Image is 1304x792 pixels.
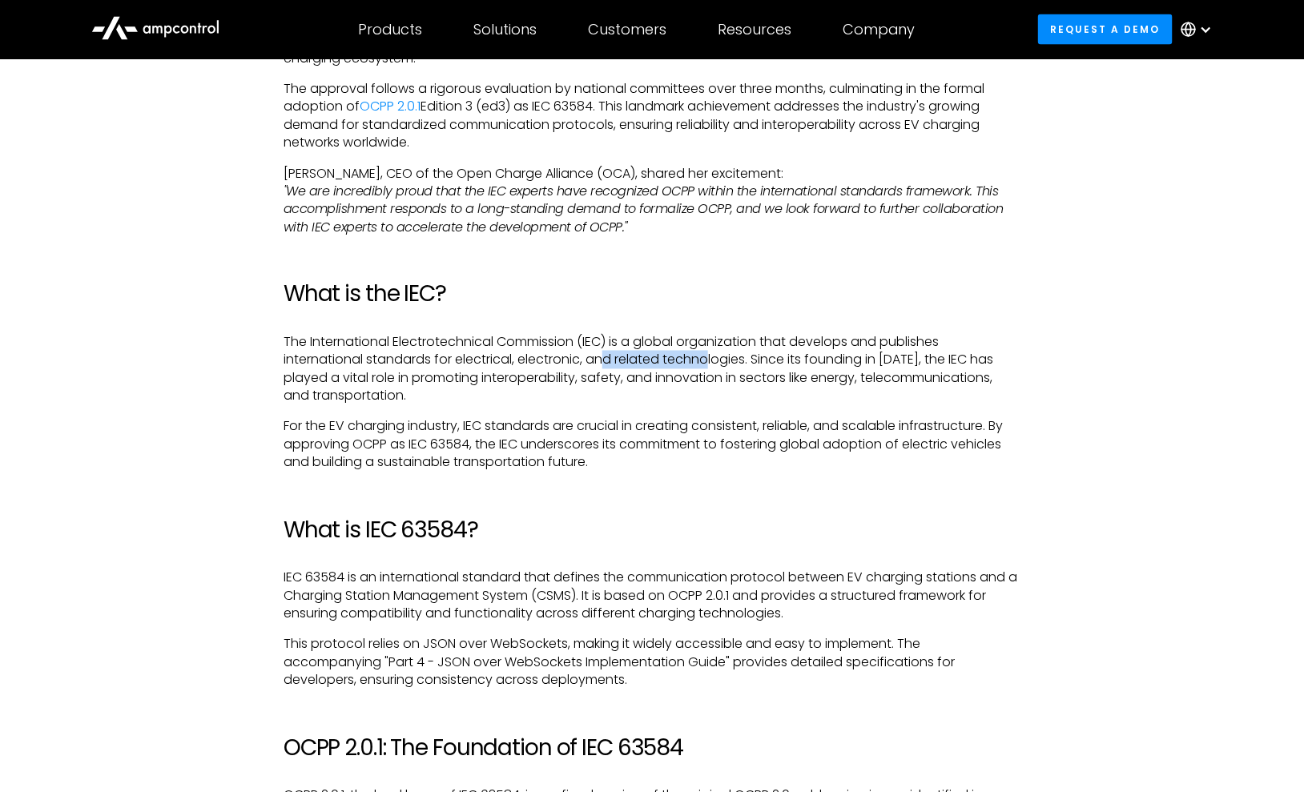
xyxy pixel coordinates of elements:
[284,569,1020,623] p: IEC 63584 is an international standard that defines the communication protocol between EV chargin...
[284,735,1020,762] h2: OCPP 2.0.1: The Foundation of IEC 63584
[718,21,792,38] div: Resources
[359,21,423,38] div: Products
[474,21,537,38] div: Solutions
[843,21,916,38] div: Company
[284,334,1020,406] p: The International Electrotechnical Commission (IEC) is a global organization that develops and pu...
[284,636,1020,689] p: This protocol relies on JSON over WebSockets, making it widely accessible and easy to implement. ...
[284,182,1004,236] em: "We are incredibly proud that the IEC experts have recognized OCPP within the international stand...
[284,418,1020,472] p: For the EV charging industry, IEC standards are crucial in creating consistent, reliable, and sca...
[284,165,1020,237] p: [PERSON_NAME], CEO of the Open Charge Alliance (OCA), shared her excitement:
[589,21,667,38] div: Customers
[1038,14,1173,44] a: Request a demo
[284,80,1020,152] p: The approval follows a rigorous evaluation by national committees over three months, culminating ...
[360,97,421,115] a: OCPP 2.0.1
[284,281,1020,308] h2: What is the IEC?
[284,517,1020,545] h2: What is IEC 63584?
